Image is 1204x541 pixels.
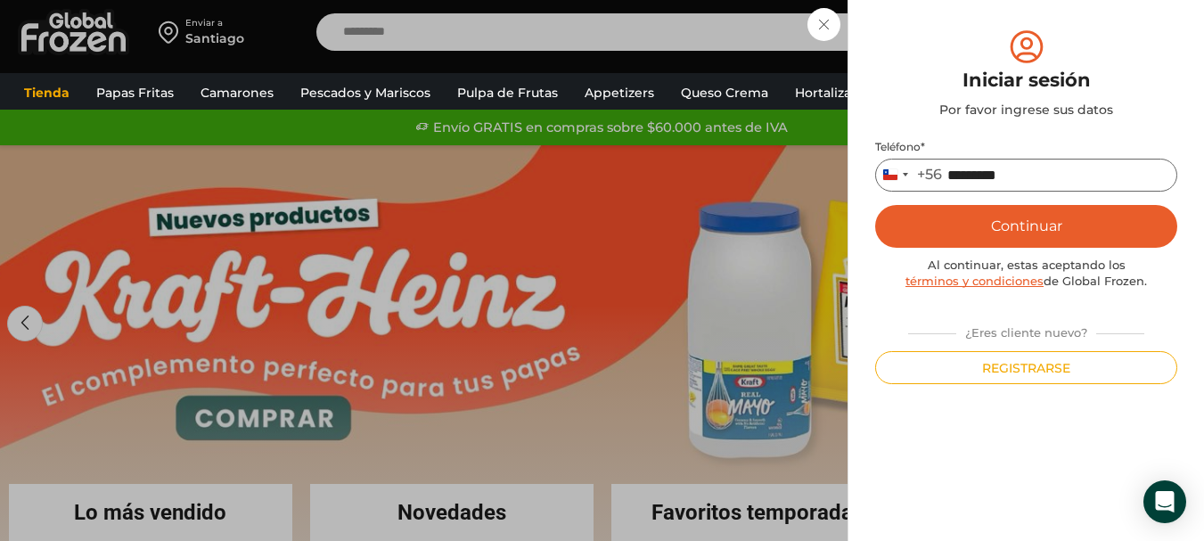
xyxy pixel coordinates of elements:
[917,166,942,184] div: +56
[1006,27,1047,67] img: tabler-icon-user-circle.svg
[448,76,567,110] a: Pulpa de Frutas
[87,76,183,110] a: Papas Fritas
[875,140,1177,154] label: Teléfono
[876,160,942,191] button: Selected country
[875,205,1177,248] button: Continuar
[899,318,1153,341] div: ¿Eres cliente nuevo?
[905,274,1044,288] a: términos y condiciones
[875,67,1177,94] div: Iniciar sesión
[291,76,439,110] a: Pescados y Mariscos
[15,76,78,110] a: Tienda
[192,76,283,110] a: Camarones
[875,257,1177,290] div: Al continuar, estas aceptando los de Global Frozen.
[1143,480,1186,523] div: Open Intercom Messenger
[875,351,1177,384] button: Registrarse
[576,76,663,110] a: Appetizers
[786,76,866,110] a: Hortalizas
[672,76,777,110] a: Queso Crema
[875,101,1177,119] div: Por favor ingrese sus datos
